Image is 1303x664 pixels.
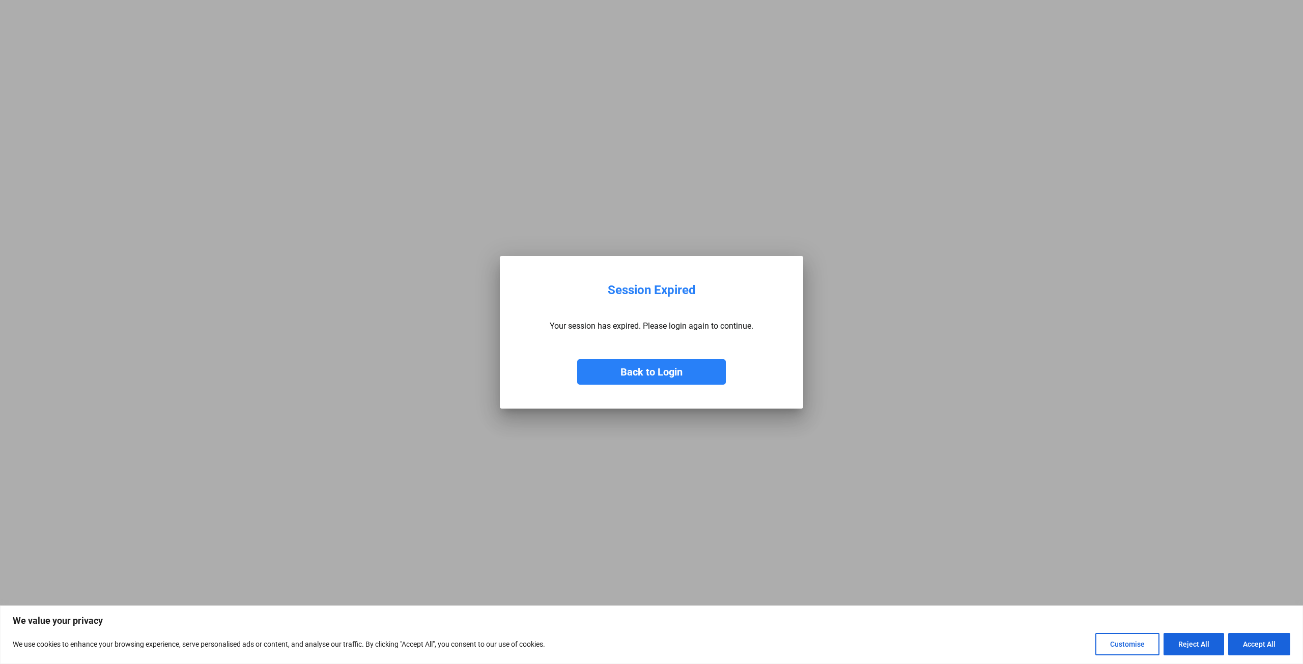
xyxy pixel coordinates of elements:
p: We use cookies to enhance your browsing experience, serve personalised ads or content, and analys... [13,638,545,650]
p: Your session has expired. Please login again to continue. [550,321,753,331]
div: Session Expired [608,283,696,298]
button: Reject All [1164,633,1224,655]
button: Back to Login [577,359,726,385]
button: Accept All [1228,633,1290,655]
button: Customise [1095,633,1159,655]
p: We value your privacy [13,615,1290,627]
